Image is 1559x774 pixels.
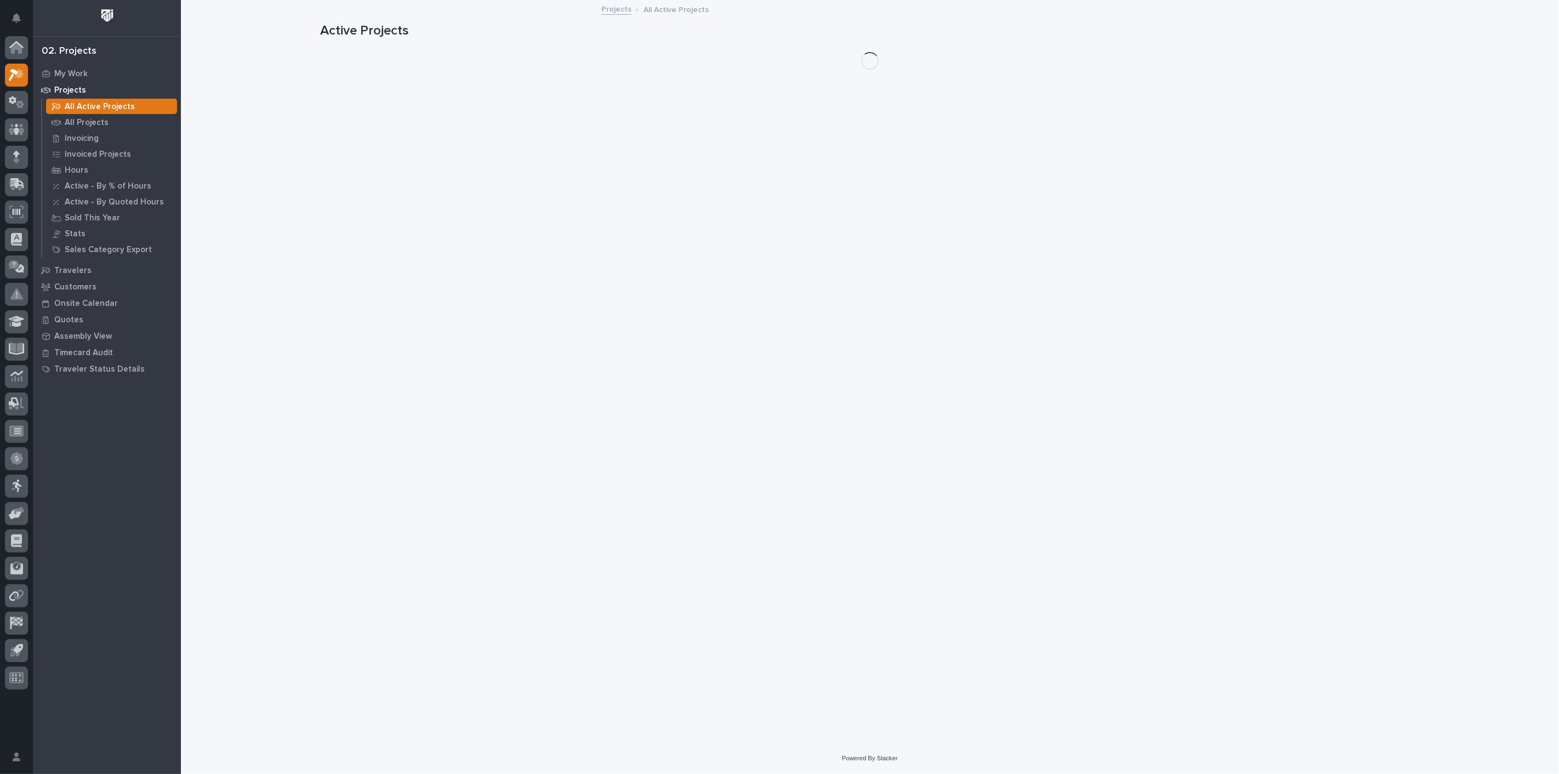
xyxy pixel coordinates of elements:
[644,3,709,15] p: All Active Projects
[42,146,181,162] a: Invoiced Projects
[42,115,181,130] a: All Projects
[33,65,181,82] a: My Work
[33,328,181,344] a: Assembly View
[65,166,88,175] p: Hours
[54,282,96,292] p: Customers
[42,242,181,257] a: Sales Category Export
[42,130,181,146] a: Invoicing
[54,299,118,309] p: Onsite Calendar
[42,226,181,241] a: Stats
[65,197,164,207] p: Active - By Quoted Hours
[97,5,117,26] img: Workspace Logo
[54,69,88,79] p: My Work
[42,194,181,209] a: Active - By Quoted Hours
[54,365,145,374] p: Traveler Status Details
[33,311,181,328] a: Quotes
[65,229,86,239] p: Stats
[65,150,131,160] p: Invoiced Projects
[33,278,181,295] a: Customers
[42,210,181,225] a: Sold This Year
[321,23,1420,39] h1: Active Projects
[33,344,181,361] a: Timecard Audit
[601,2,631,15] a: Projects
[65,118,109,128] p: All Projects
[33,361,181,377] a: Traveler Status Details
[5,7,28,30] button: Notifications
[65,213,120,223] p: Sold This Year
[33,295,181,311] a: Onsite Calendar
[65,134,99,144] p: Invoicing
[54,332,112,342] p: Assembly View
[42,99,181,114] a: All Active Projects
[54,315,83,325] p: Quotes
[65,181,151,191] p: Active - By % of Hours
[65,245,152,255] p: Sales Category Export
[42,162,181,178] a: Hours
[42,178,181,193] a: Active - By % of Hours
[54,348,113,358] p: Timecard Audit
[42,45,96,58] div: 02. Projects
[65,102,135,112] p: All Active Projects
[33,262,181,278] a: Travelers
[54,266,92,276] p: Travelers
[54,86,86,95] p: Projects
[33,82,181,98] a: Projects
[842,755,897,761] a: Powered By Stacker
[14,13,28,31] div: Notifications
